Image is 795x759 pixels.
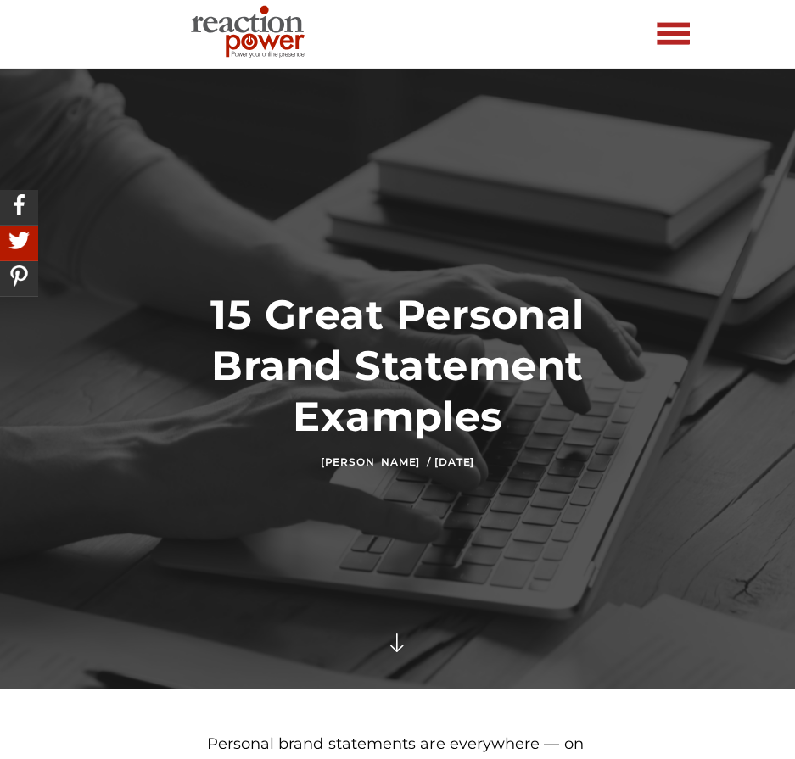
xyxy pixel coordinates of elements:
img: Share On Facebook [4,190,34,220]
time: [DATE] [434,455,474,468]
a: [PERSON_NAME] / [321,455,431,468]
img: Share On Pinterest [4,261,34,291]
img: more-btn.png [657,20,691,49]
img: Share On Twitter [4,226,34,255]
h1: 15 Great Personal Brand Statement Examples [207,289,589,442]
